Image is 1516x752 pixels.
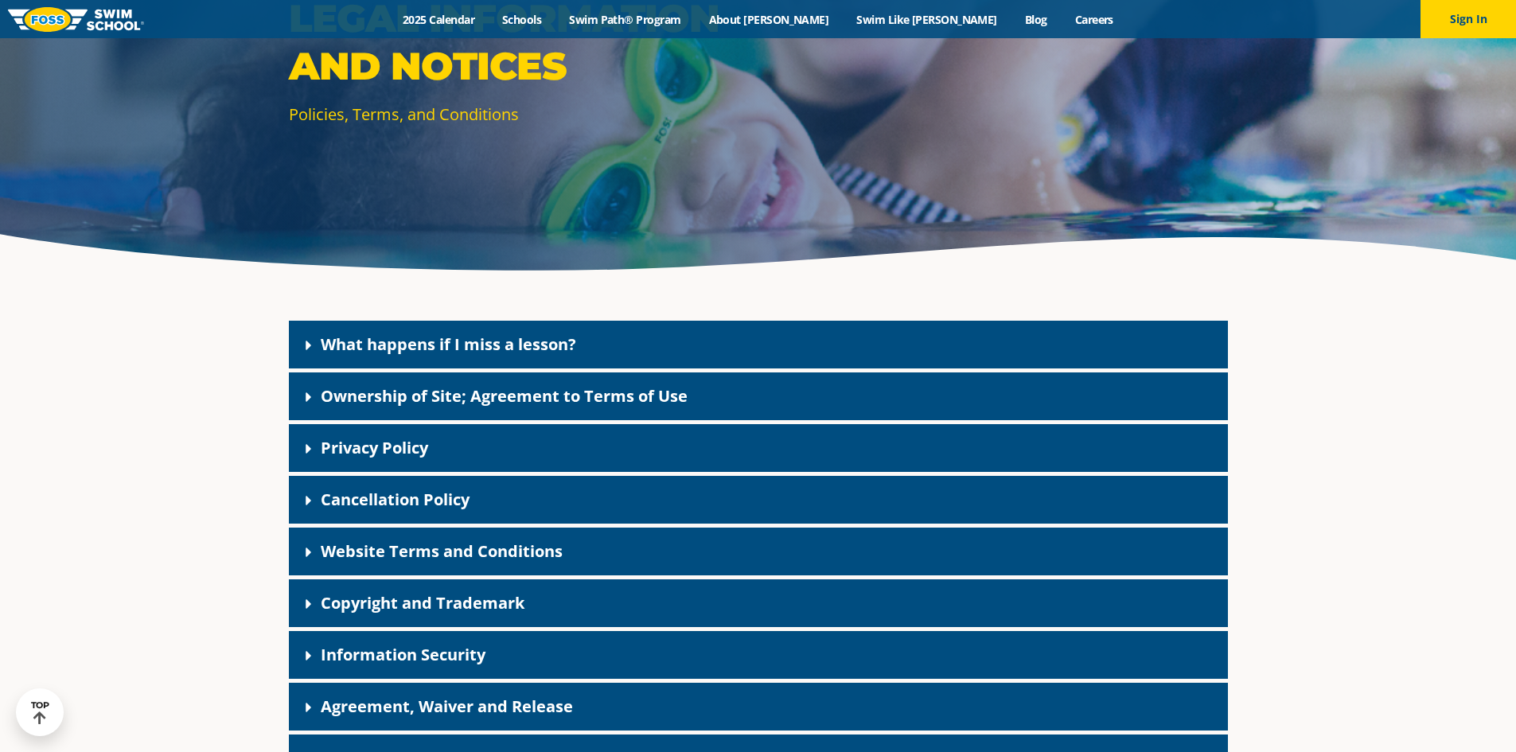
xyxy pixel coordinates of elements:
a: About [PERSON_NAME] [695,12,843,27]
p: Policies, Terms, and Conditions [289,103,750,126]
a: Swim Like [PERSON_NAME] [843,12,1011,27]
div: Copyright and Trademark [289,579,1228,627]
a: Schools [489,12,555,27]
a: Agreement, Waiver and Release [321,696,573,717]
div: Ownership of Site; Agreement to Terms of Use [289,372,1228,420]
a: Cancellation Policy [321,489,470,510]
div: Cancellation Policy [289,476,1228,524]
img: FOSS Swim School Logo [8,7,144,32]
a: Copyright and Trademark [321,592,524,614]
a: Website Terms and Conditions [321,540,563,562]
div: Agreement, Waiver and Release [289,683,1228,731]
a: Blog [1011,12,1061,27]
a: Swim Path® Program [555,12,695,27]
div: Website Terms and Conditions [289,528,1228,575]
a: Information Security [321,644,485,665]
div: What happens if I miss a lesson? [289,321,1228,368]
a: Ownership of Site; Agreement to Terms of Use [321,385,688,407]
a: Careers [1061,12,1127,27]
a: What happens if I miss a lesson? [321,333,576,355]
a: 2025 Calendar [389,12,489,27]
div: TOP [31,700,49,725]
a: Privacy Policy [321,437,428,458]
div: Privacy Policy [289,424,1228,472]
div: Information Security [289,631,1228,679]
